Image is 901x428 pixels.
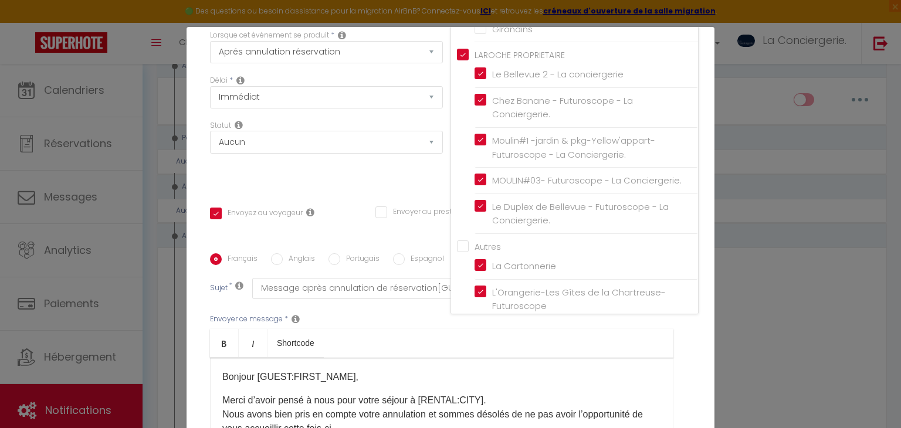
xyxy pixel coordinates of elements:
[210,120,231,131] label: Statut
[239,329,267,357] a: Italic
[405,253,444,266] label: Espagnol
[210,75,228,86] label: Délai
[283,253,315,266] label: Anglais
[210,329,239,357] a: Bold
[292,314,300,324] i: Message
[492,286,666,312] span: L'Orangerie-Les Gîtes de la Chartreuse-Futuroscope
[235,120,243,130] i: Booking status
[492,23,533,35] span: GIrondins
[340,253,380,266] label: Portugais
[210,30,329,41] label: Lorsque cet événement se produit
[492,94,633,121] span: Chez Banane - Futuroscope - La Conciergerie.
[338,30,346,40] i: Event Occur
[222,370,661,384] p: Bonjour [GUEST:FIRST_NAME]​,
[851,375,892,419] iframe: Chat
[9,5,45,40] button: Ouvrir le widget de chat LiveChat
[492,201,669,227] span: Le Duplex de Bellevue - Futuroscope - La Conciergerie.
[306,208,314,217] i: Envoyer au voyageur
[222,253,258,266] label: Français
[210,314,283,325] label: Envoyer ce message
[492,134,655,161] span: Moulin#1 -jardin & pkg-Yellow'appart-Futuroscope - La Conciergerie.
[235,281,243,290] i: Subject
[492,260,556,272] span: La Cartonnerie
[236,76,245,85] i: Action Time
[210,283,228,295] label: Sujet
[267,329,324,357] a: Shortcode
[475,241,501,253] span: Autres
